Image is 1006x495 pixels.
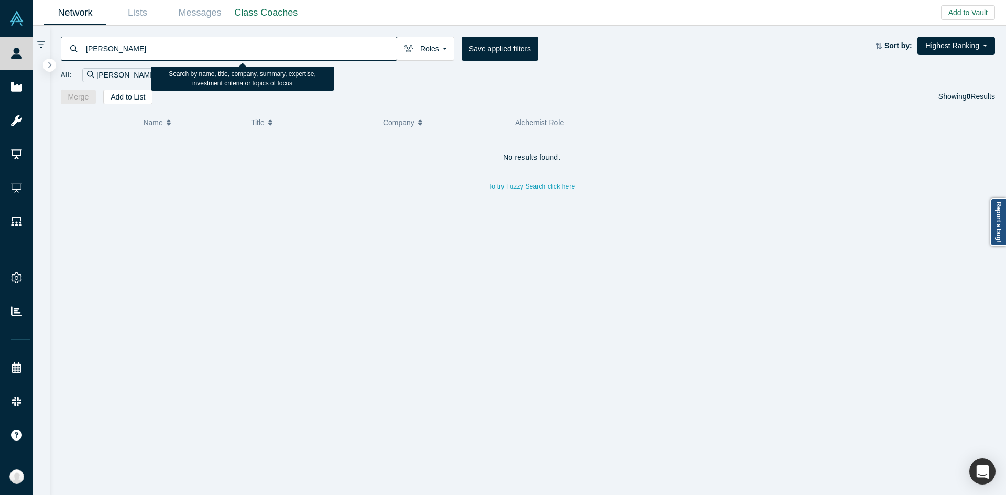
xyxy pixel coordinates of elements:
[106,1,169,25] a: Lists
[941,5,995,20] button: Add to Vault
[44,1,106,25] a: Network
[383,112,504,134] button: Company
[967,92,971,101] strong: 0
[82,68,169,82] div: [PERSON_NAME]
[61,70,72,80] span: All:
[169,1,231,25] a: Messages
[61,90,96,104] button: Merge
[103,90,152,104] button: Add to List
[884,41,912,50] strong: Sort by:
[143,112,162,134] span: Name
[383,112,414,134] span: Company
[157,69,165,81] button: Remove Filter
[251,112,372,134] button: Title
[397,37,454,61] button: Roles
[85,36,397,61] input: Search by name, title, company, summary, expertise, investment criteria or topics of focus
[938,90,995,104] div: Showing
[967,92,995,101] span: Results
[9,11,24,26] img: Alchemist Vault Logo
[231,1,301,25] a: Class Coaches
[9,469,24,484] img: Anna Sanchez's Account
[917,37,995,55] button: Highest Ranking
[143,112,240,134] button: Name
[462,37,538,61] button: Save applied filters
[990,198,1006,246] a: Report a bug!
[481,180,582,193] button: To try Fuzzy Search click here
[61,153,1003,162] h4: No results found.
[515,118,564,127] span: Alchemist Role
[251,112,265,134] span: Title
